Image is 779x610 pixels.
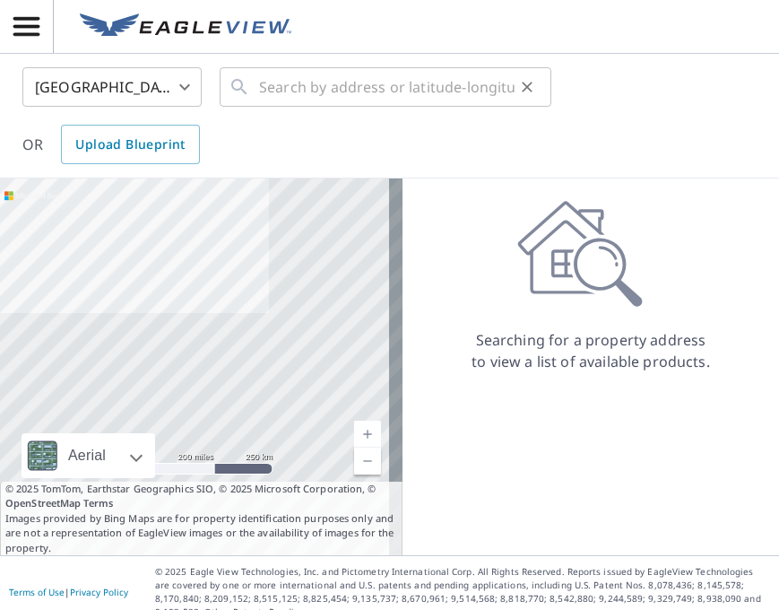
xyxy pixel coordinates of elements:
[9,586,65,598] a: Terms of Use
[471,329,711,372] p: Searching for a property address to view a list of available products.
[259,62,515,112] input: Search by address or latitude-longitude
[63,433,111,478] div: Aerial
[69,3,302,51] a: EV Logo
[354,448,381,475] a: Current Level 5, Zoom Out
[22,433,155,478] div: Aerial
[75,134,185,156] span: Upload Blueprint
[5,482,397,511] span: © 2025 TomTom, Earthstar Geographics SIO, © 2025 Microsoft Corporation, ©
[70,586,128,598] a: Privacy Policy
[22,125,200,164] div: OR
[515,74,540,100] button: Clear
[83,496,113,510] a: Terms
[354,421,381,448] a: Current Level 5, Zoom In
[22,62,202,112] div: [GEOGRAPHIC_DATA]
[80,13,291,40] img: EV Logo
[61,125,199,164] a: Upload Blueprint
[9,587,128,597] p: |
[5,496,81,510] a: OpenStreetMap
